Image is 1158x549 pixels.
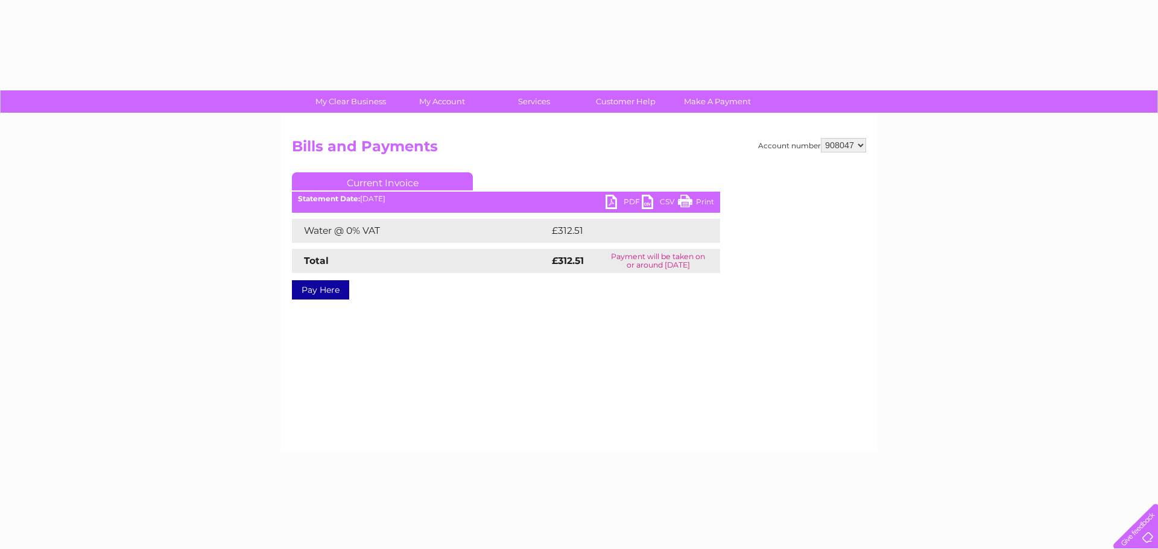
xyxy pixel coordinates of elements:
[642,195,678,212] a: CSV
[576,90,675,113] a: Customer Help
[484,90,584,113] a: Services
[606,195,642,212] a: PDF
[292,219,549,243] td: Water @ 0% VAT
[758,138,866,152] div: Account number
[292,138,866,161] h2: Bills and Payments
[304,255,329,266] strong: Total
[678,195,714,212] a: Print
[292,195,720,203] div: [DATE]
[552,255,584,266] strong: £312.51
[668,90,767,113] a: Make A Payment
[549,219,697,243] td: £312.51
[292,172,473,190] a: Current Invoice
[292,280,349,300] a: Pay Here
[393,90,492,113] a: My Account
[298,194,360,203] b: Statement Date:
[596,249,720,273] td: Payment will be taken on or around [DATE]
[301,90,400,113] a: My Clear Business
